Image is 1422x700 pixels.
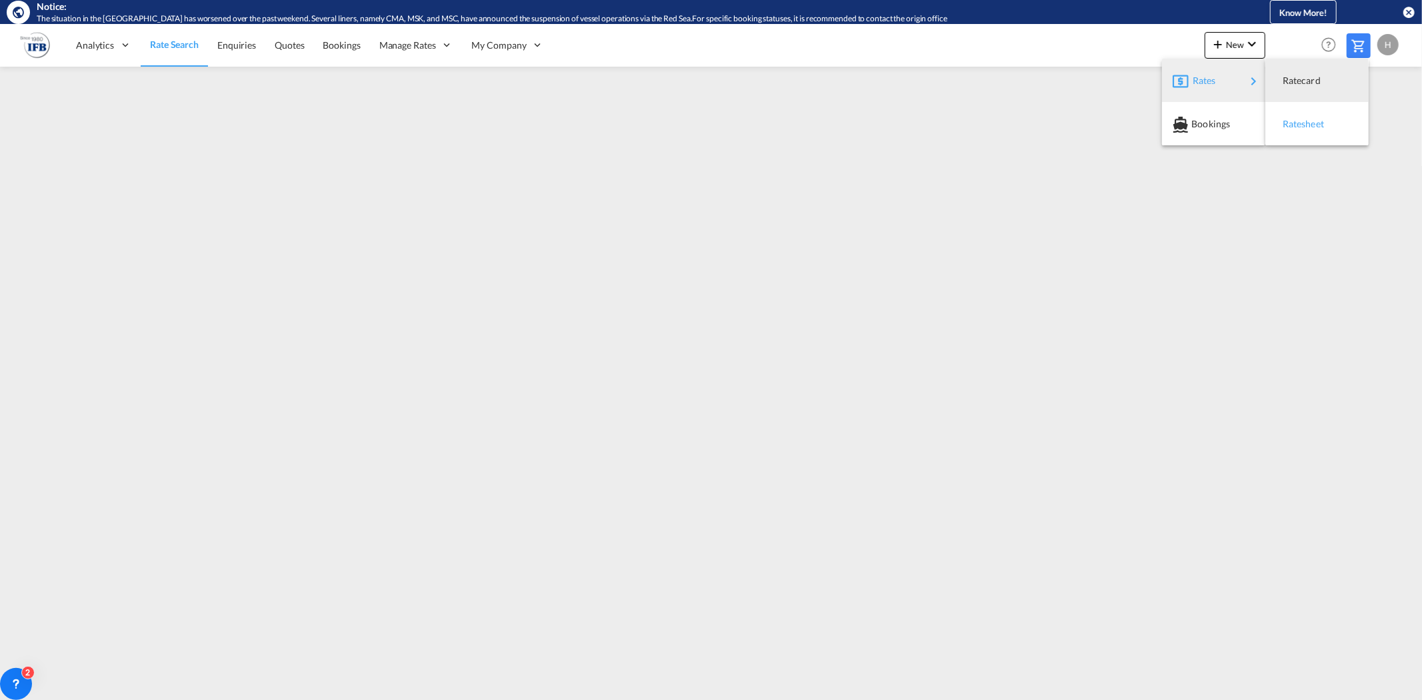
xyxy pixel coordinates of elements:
div: Ratecard [1276,64,1358,97]
md-icon: icon-chevron-right [1246,73,1262,89]
span: Bookings [1191,111,1206,137]
button: Bookings [1162,102,1265,145]
span: Rates [1193,67,1209,94]
div: Ratesheet [1276,107,1358,141]
span: Ratesheet [1283,111,1297,137]
span: Ratecard [1283,67,1297,94]
div: Bookings [1173,107,1255,141]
